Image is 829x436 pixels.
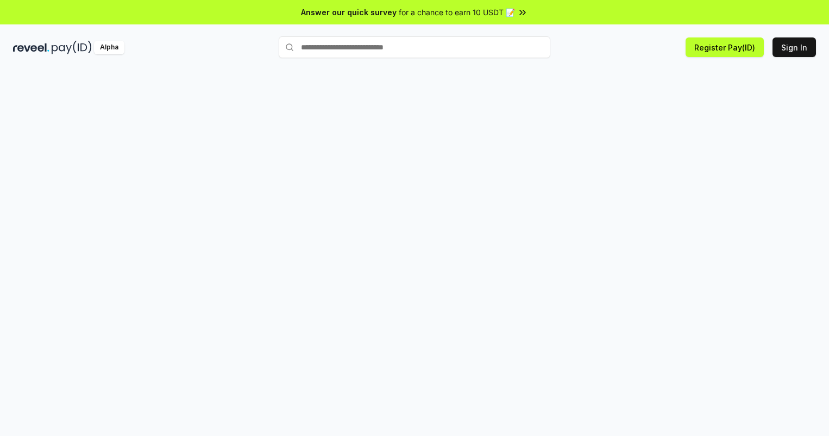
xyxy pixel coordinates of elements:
[13,41,49,54] img: reveel_dark
[301,7,397,18] span: Answer our quick survey
[686,37,764,57] button: Register Pay(ID)
[52,41,92,54] img: pay_id
[773,37,816,57] button: Sign In
[399,7,515,18] span: for a chance to earn 10 USDT 📝
[94,41,124,54] div: Alpha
